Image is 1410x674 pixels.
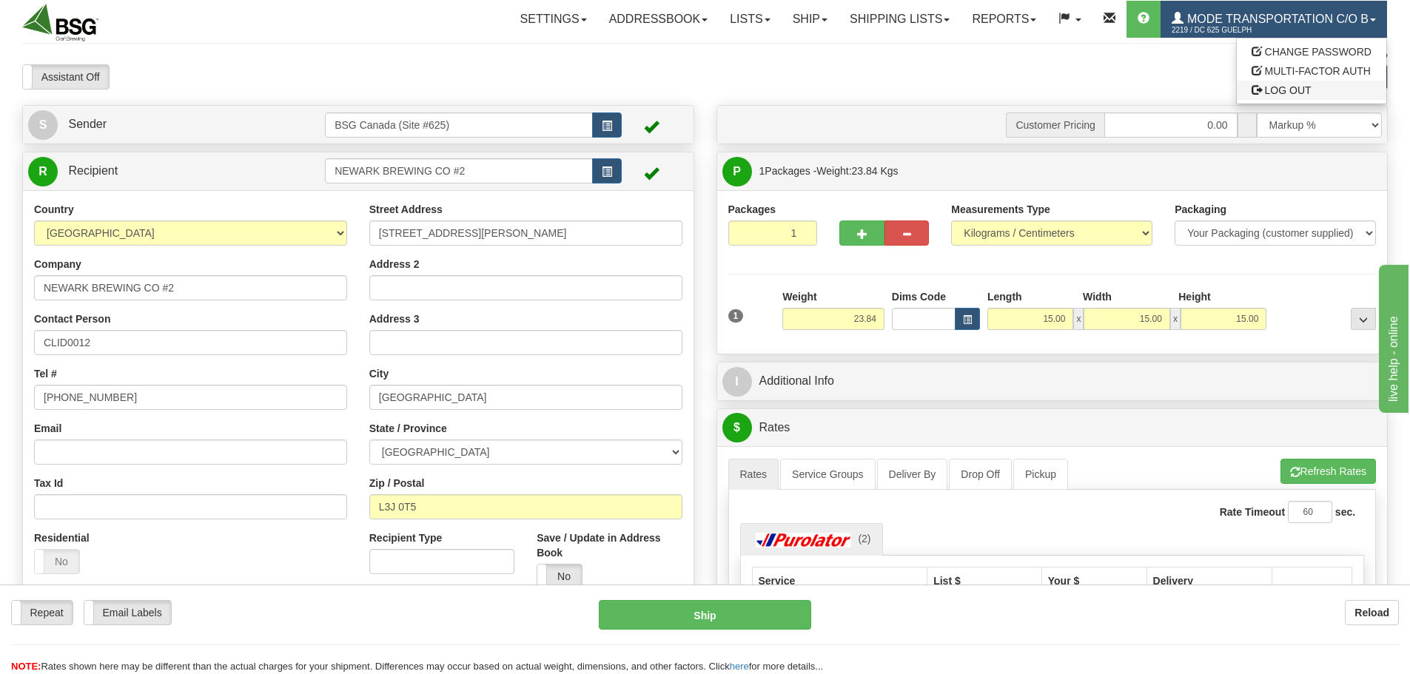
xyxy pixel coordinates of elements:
a: $Rates [722,413,1383,443]
span: NOTE: [11,661,41,672]
b: Reload [1354,607,1389,619]
span: $ [722,413,752,442]
div: Support: 1 - 855 - 55 - 2SHIP [22,51,1388,64]
label: Address 3 [369,311,420,326]
span: MULTI-FACTOR AUTH [1265,65,1371,77]
a: IAdditional Info [722,366,1383,397]
label: Tax Id [34,476,63,491]
label: Width [1083,289,1112,304]
label: Contact Person [34,311,110,326]
a: here [730,661,749,672]
label: State / Province [369,421,447,436]
label: No [537,565,582,588]
label: Height [1178,289,1211,304]
span: x [1073,308,1084,330]
span: S [28,110,58,140]
th: Delivery [1147,567,1272,595]
label: Packages [728,202,776,217]
button: Ship [599,600,811,630]
input: Recipient Id [325,158,593,183]
iframe: chat widget [1376,261,1409,412]
label: Zip / Postal [369,476,425,491]
a: S Sender [28,109,325,140]
span: CHANGE PASSWORD [1265,46,1372,58]
label: Recipient Type [369,530,443,545]
span: 23.84 [852,165,878,177]
label: No [35,550,79,573]
label: Company [34,257,81,272]
a: P 1Packages -Weight:23.84 Kgs [722,156,1383,186]
span: Weight: [816,165,898,177]
input: Enter a location [369,220,682,246]
span: Packages - [759,156,899,186]
input: Sender Id [325,112,593,138]
span: (2) [858,533,870,545]
label: Email Labels [84,601,171,624]
span: Recipient [68,164,118,177]
span: Customer Pricing [1006,112,1104,138]
a: Shipping lists [839,1,961,38]
label: Email [34,421,61,436]
th: Your $ [1041,567,1147,595]
label: Country [34,202,74,217]
span: 1 [728,309,744,323]
a: MULTI-FACTOR AUTH [1237,61,1386,81]
span: Kgs [881,165,899,177]
a: LOG OUT [1237,81,1386,100]
label: Measurements Type [951,202,1050,217]
label: Residential [34,530,90,545]
a: Mode Transportation c/o B 2219 / DC 625 Guelph [1161,1,1387,38]
th: List $ [927,567,1042,595]
label: Street Address [369,202,443,217]
span: P [722,157,752,186]
span: Sender [68,118,107,130]
button: Reload [1345,600,1399,625]
label: Save / Update in Address Book [537,530,682,560]
th: Service [752,567,927,595]
div: live help - online [11,9,137,27]
img: logo2219.jpg [22,4,98,41]
label: City [369,366,389,381]
a: Service Groups [780,459,875,490]
label: Rate Timeout [1220,505,1285,519]
span: Mode Transportation c/o B [1184,13,1369,25]
a: Addressbook [598,1,719,38]
label: Length [987,289,1022,304]
a: Rates [728,459,779,490]
a: Drop Off [949,459,1012,490]
button: Refresh Rates [1280,459,1376,484]
a: Lists [719,1,781,38]
div: ... [1351,308,1376,330]
span: R [28,157,58,186]
label: Dims Code [892,289,946,304]
span: 2219 / DC 625 Guelph [1172,23,1283,38]
span: 1 [759,165,765,177]
a: Ship [782,1,839,38]
label: Tel # [34,366,57,381]
a: Settings [509,1,598,38]
label: Repeat [12,601,73,624]
label: Weight [782,289,816,304]
span: LOG OUT [1265,84,1312,96]
a: CHANGE PASSWORD [1237,42,1386,61]
label: Address 2 [369,257,420,272]
a: Deliver By [877,459,948,490]
span: x [1170,308,1181,330]
label: Assistant Off [23,65,109,89]
label: sec. [1335,505,1355,519]
span: I [722,367,752,397]
label: Packaging [1175,202,1226,217]
a: Pickup [1013,459,1068,490]
a: Reports [961,1,1047,38]
img: Purolator [752,533,856,547]
a: R Recipient [28,156,292,186]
